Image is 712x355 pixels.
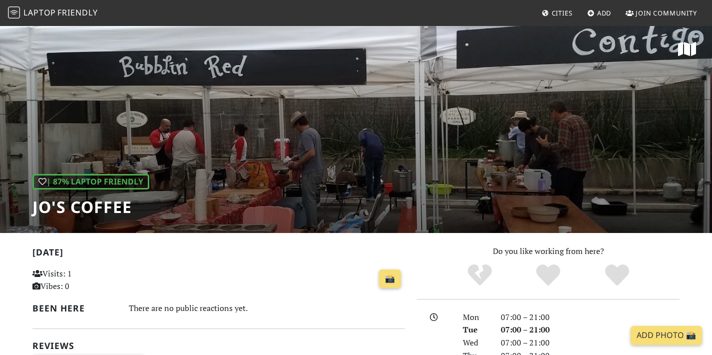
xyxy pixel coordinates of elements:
span: Friendly [57,7,97,18]
div: In general, do you like working from here? [32,174,149,190]
img: LaptopFriendly [8,6,20,18]
a: Add Photo 📸 [631,326,702,345]
div: 07:00 – 21:00 [495,323,686,336]
h2: Reviews [32,340,405,351]
div: Mon [457,311,495,324]
h2: Been here [32,303,117,313]
div: 07:00 – 21:00 [495,311,686,324]
p: Do you like working from here? [417,245,680,258]
div: Tue [457,323,495,336]
div: 07:00 – 21:00 [495,336,686,349]
h1: Jo's Coffee [32,197,149,216]
h2: [DATE] [32,247,405,261]
span: Join Community [636,8,697,17]
a: Add [583,4,616,22]
span: Laptop [23,7,56,18]
div: There are no public reactions yet. [129,301,405,315]
div: Wed [457,336,495,349]
div: Definitely! [583,263,652,288]
span: Add [597,8,612,17]
a: LaptopFriendly LaptopFriendly [8,4,98,22]
div: Yes [514,263,583,288]
p: Visits: 1 Vibes: 0 [32,267,149,293]
a: Cities [538,4,577,22]
span: Cities [552,8,573,17]
div: No [445,263,514,288]
a: Join Community [622,4,701,22]
a: 📸 [379,269,401,288]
